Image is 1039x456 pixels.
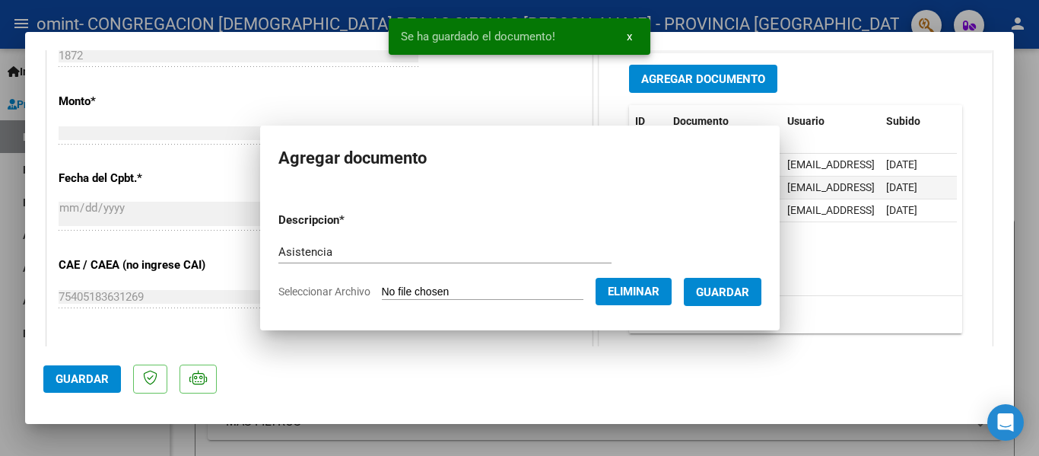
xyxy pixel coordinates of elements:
p: Fecha del Cpbt. [59,170,215,187]
span: Usuario [787,115,825,127]
span: Eliminar [608,285,659,298]
span: [DATE] [886,158,917,171]
h2: Agregar documento [278,144,761,173]
datatable-header-cell: ID [629,105,667,138]
datatable-header-cell: Usuario [781,105,880,138]
div: Open Intercom Messenger [987,404,1024,441]
p: Descripcion [278,212,424,229]
span: Agregar Documento [641,72,765,86]
span: x [627,30,632,43]
p: CAE / CAEA (no ingrese CAI) [59,257,215,274]
span: Seleccionar Archivo [278,285,370,298]
span: Documento [673,115,729,127]
span: Guardar [696,285,749,299]
div: 3 total [629,296,962,334]
button: Guardar [684,278,761,306]
div: DOCUMENTACIÓN RESPALDATORIA [599,53,992,369]
button: Guardar [43,365,121,393]
datatable-header-cell: Acción [956,105,1032,138]
p: Monto [59,93,215,110]
span: [DATE] [886,181,917,193]
span: Se ha guardado el documento! [401,29,555,44]
datatable-header-cell: Documento [667,105,781,138]
span: Subido [886,115,920,127]
button: Agregar Documento [629,65,777,93]
button: Eliminar [596,278,672,305]
datatable-header-cell: Subido [880,105,956,138]
span: [DATE] [886,204,917,216]
span: Guardar [56,372,109,386]
span: ID [635,115,645,127]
